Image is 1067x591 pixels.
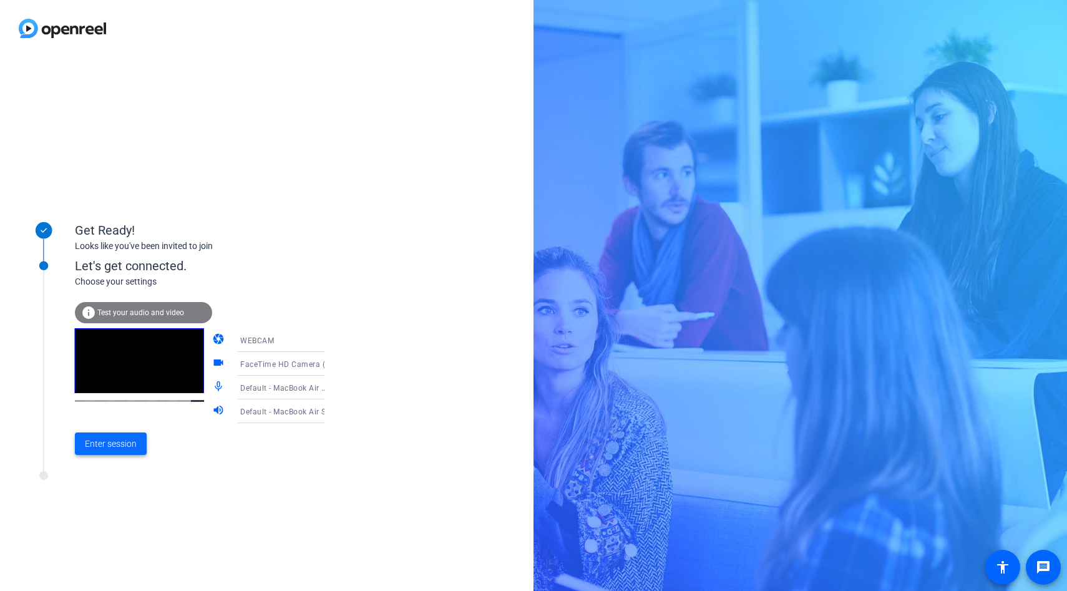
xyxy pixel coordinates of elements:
mat-icon: videocam [212,356,227,371]
mat-icon: camera [212,333,227,348]
button: Enter session [75,432,147,455]
mat-icon: volume_up [212,404,227,419]
span: Test your audio and video [97,308,184,317]
span: Default - MacBook Air Speakers (Built-in) [240,406,388,416]
div: Get Ready! [75,221,324,240]
mat-icon: mic_none [212,380,227,395]
span: Enter session [85,437,137,451]
span: Default - MacBook Air Microphone (Built-in) [240,383,398,393]
span: WEBCAM [240,336,274,345]
mat-icon: accessibility [995,560,1010,575]
div: Choose your settings [75,275,350,288]
div: Let's get connected. [75,256,350,275]
mat-icon: info [81,305,96,320]
div: Looks like you've been invited to join [75,240,324,253]
span: FaceTime HD Camera (4E23:4E8C) [240,359,368,369]
mat-icon: message [1036,560,1051,575]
